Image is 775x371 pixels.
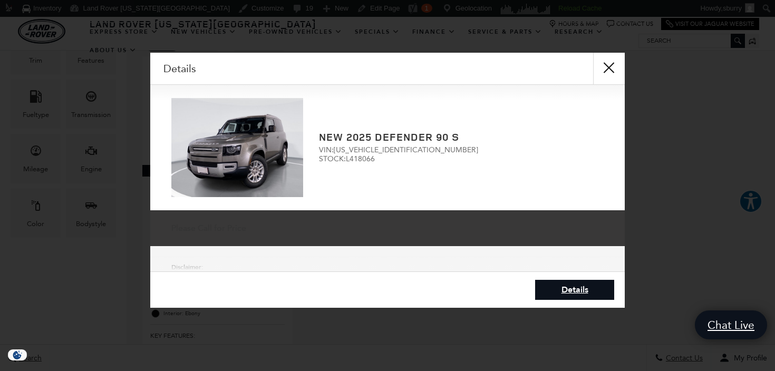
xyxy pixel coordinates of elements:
a: Details [535,280,614,300]
div: Please Call for Price [150,210,625,246]
img: Opt-Out Icon [5,349,30,360]
div: Details [150,53,625,85]
span: VIN: [US_VEHICLE_IDENTIFICATION_NUMBER] [319,145,604,154]
section: Click to Open Cookie Consent Modal [5,349,30,360]
a: Chat Live [695,310,767,339]
button: Close [593,53,625,84]
span: Chat Live [702,318,760,332]
h2: New 2025 Defender 90 S [319,131,604,143]
span: STOCK: L418066 [319,154,604,163]
strong: Disclaimer: [171,263,204,271]
img: Defender 90 S [171,98,303,197]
